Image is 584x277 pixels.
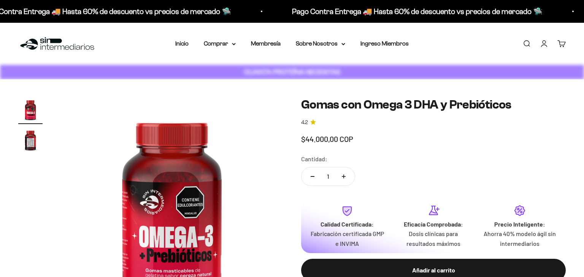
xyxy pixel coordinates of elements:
[310,229,384,248] p: Fabricación certificada GMP e INVIMA
[251,40,281,47] a: Membresía
[175,40,189,47] a: Inicio
[301,154,327,164] label: Cantidad:
[244,68,340,76] strong: CUANTA PROTEÍNA NECESITAS
[316,265,551,275] div: Añadir al carrito
[301,98,566,112] h1: Gomas con Omega 3 DHA y Prebióticos
[301,118,566,127] a: 4.24.2 de 5.0 estrellas
[301,133,353,145] sale-price: $44.000,00 COP
[482,229,557,248] p: Ahorra 40% modelo ágil sin intermediarios
[397,229,471,248] p: Dosis clínicas para resultados máximos
[301,118,308,127] span: 4.2
[18,98,43,122] img: Gomas con Omega 3 DHA y Prebióticos
[321,220,374,228] strong: Calidad Certificada:
[18,128,43,154] button: Ir al artículo 2
[257,5,507,17] p: Pago Contra Entrega 🚚 Hasta 60% de descuento vs precios de mercado 🛸
[302,167,324,186] button: Reducir cantidad
[296,39,345,49] summary: Sobre Nosotros
[204,39,236,49] summary: Comprar
[18,128,43,152] img: Gomas con Omega 3 DHA y Prebióticos
[360,40,409,47] a: Ingreso Miembros
[333,167,355,186] button: Aumentar cantidad
[18,98,43,124] button: Ir al artículo 1
[404,220,463,228] strong: Eficacia Comprobada:
[494,220,545,228] strong: Precio Inteligente:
